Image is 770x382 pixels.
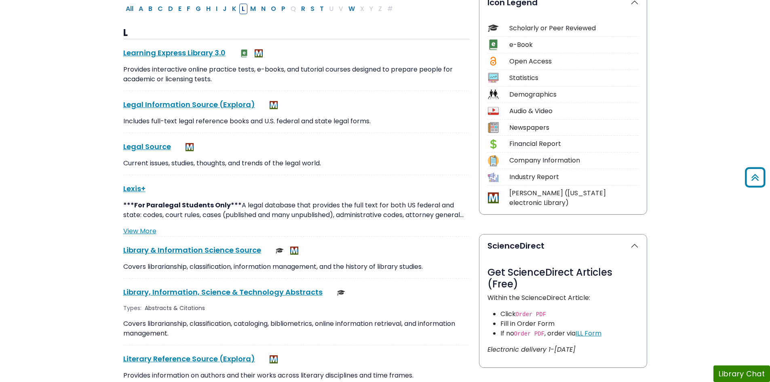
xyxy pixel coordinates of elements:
div: [PERSON_NAME] ([US_STATE] electronic Library) [509,188,639,208]
button: Filter Results F [184,4,193,14]
img: Icon Audio & Video [488,106,499,116]
button: Filter Results C [155,4,165,14]
p: Includes full-text legal reference books and U.S. federal and state legal forms. [123,116,469,126]
img: MeL (Michigan electronic Library) [270,101,278,109]
div: Alpha-list to filter by first letter of database name [123,4,396,13]
button: ScienceDirect [479,234,647,257]
div: Newspapers [509,123,639,133]
button: Filter Results R [299,4,308,14]
i: Electronic delivery 1-[DATE] [487,345,576,354]
button: Filter Results P [279,4,288,14]
a: Literary Reference Source (Explora) [123,354,255,364]
a: Back to Top [742,171,768,184]
p: Covers librarianship, classification, information management, and the history of library studies. [123,262,469,272]
button: Filter Results E [176,4,184,14]
img: Icon Open Access [488,56,498,67]
a: Legal Source [123,141,171,152]
img: Icon Financial Report [488,139,499,150]
p: Within the ScienceDirect Article: [487,293,639,303]
code: Order PDF [516,311,546,318]
button: Filter Results J [220,4,229,14]
li: Fill in Order Form [500,319,639,329]
div: Audio & Video [509,106,639,116]
p: Provides interactive online practice tests, e-books, and tutorial courses designed to prepare peo... [123,65,469,84]
div: Demographics [509,90,639,99]
a: Lexis+ [123,184,146,194]
img: Icon Newspapers [488,122,499,133]
a: View More [123,226,156,236]
button: Filter Results M [248,4,258,14]
button: Filter Results T [317,4,326,14]
img: e-Book [240,49,248,57]
div: e-Book [509,40,639,50]
div: Abstracts & Citations [145,304,207,312]
button: Filter Results H [204,4,213,14]
img: Icon Statistics [488,72,499,83]
button: Filter Results D [166,4,175,14]
a: ILL Form [576,329,601,338]
button: Filter Results A [136,4,146,14]
a: Library, Information, Science & Technology Abstracts [123,287,323,297]
button: Filter Results O [268,4,278,14]
h3: Get ScienceDirect Articles (Free) [487,267,639,290]
img: MeL (Michigan electronic Library) [186,143,194,151]
img: Icon Demographics [488,89,499,100]
img: MeL (Michigan electronic Library) [270,355,278,363]
img: Icon e-Book [488,39,499,50]
li: If no , order via [500,329,639,338]
img: MeL (Michigan electronic Library) [290,247,298,255]
button: Filter Results W [346,4,357,14]
p: Current issues, studies, thoughts, and trends of the legal world. [123,158,469,168]
div: Scholarly or Peer Reviewed [509,23,639,33]
li: Click [500,309,639,319]
button: Filter Results B [146,4,155,14]
h3: L [123,27,469,39]
p: A legal database that provides the full text for both US federal and state: codes, court rules, c... [123,200,469,220]
p: Covers librarianship, classification, cataloging, bibliometrics, online information retrieval, an... [123,319,469,338]
button: Filter Results G [193,4,203,14]
img: Icon Industry Report [488,172,499,183]
div: Statistics [509,73,639,83]
img: Scholarly or Peer Reviewed [337,289,345,297]
img: Scholarly or Peer Reviewed [276,247,284,255]
div: Financial Report [509,139,639,149]
button: Filter Results S [308,4,317,14]
a: Learning Express Library 3.0 [123,48,226,58]
button: Filter Results I [213,4,220,14]
span: Types: [123,304,141,312]
button: Filter Results K [230,4,239,14]
a: Legal Information Source (Explora) [123,99,255,110]
img: Icon Company Information [488,155,499,166]
button: Library Chat [713,365,770,382]
img: MeL (Michigan electronic Library) [255,49,263,57]
p: Provides information on authors and their works across literary disciplines and time frames. [123,371,469,380]
div: Industry Report [509,172,639,182]
button: Filter Results N [259,4,268,14]
button: All [123,4,136,14]
button: Filter Results L [239,4,247,14]
img: Icon MeL (Michigan electronic Library) [488,192,499,203]
strong: ***For Paralegal Students Only*** [123,200,242,210]
a: Library & Information Science Source [123,245,261,255]
code: Order PDF [514,331,545,337]
div: Company Information [509,156,639,165]
div: Open Access [509,57,639,66]
img: Icon Scholarly or Peer Reviewed [488,23,499,34]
